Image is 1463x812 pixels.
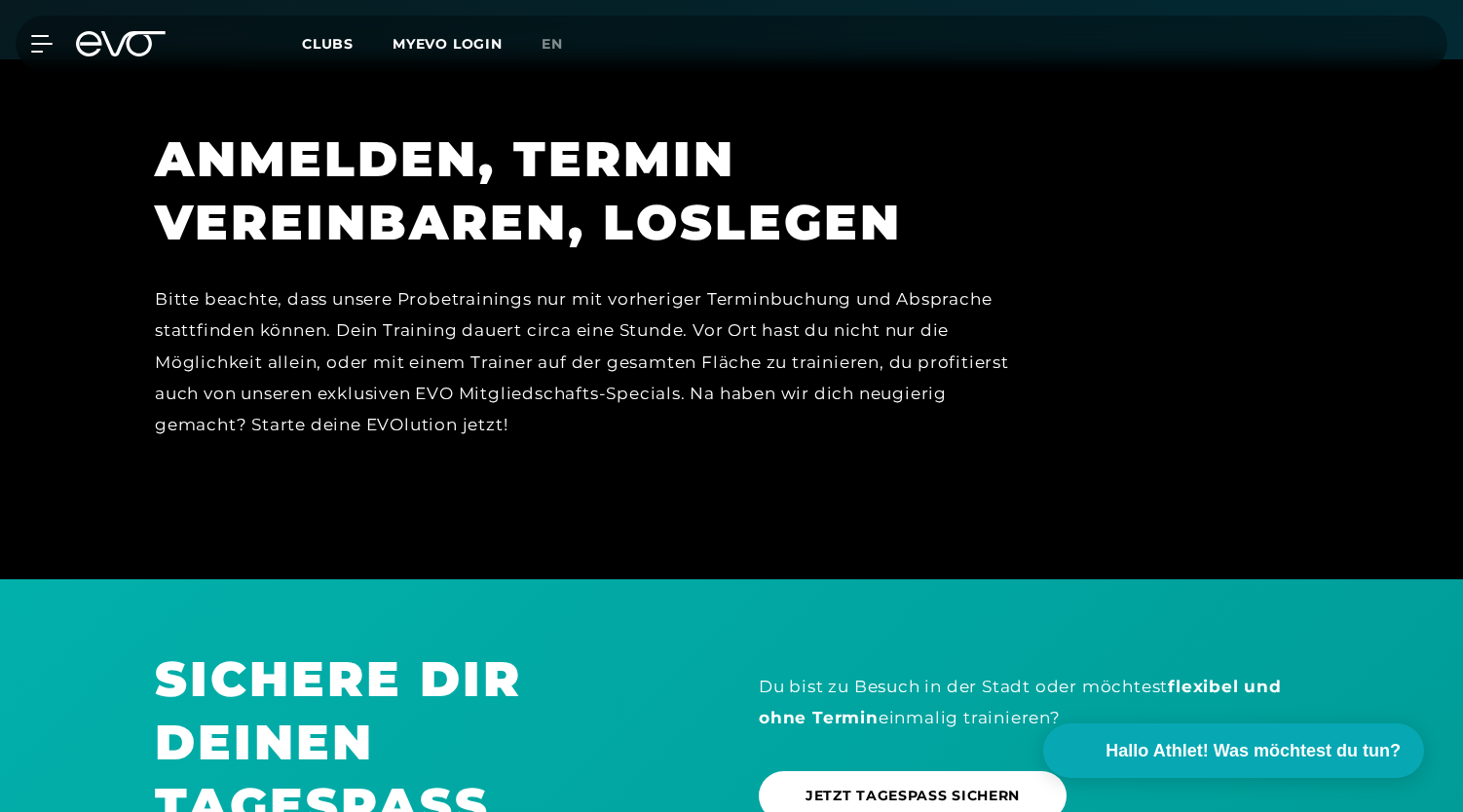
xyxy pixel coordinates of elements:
[155,283,1032,472] div: Bitte beachte, dass unsere Probetrainings nur mit vorheriger Terminbuchung und Absprache stattfin...
[542,35,563,53] span: en
[806,786,1020,806] span: JETZT TAGESPASS SICHERN
[393,35,503,53] a: MYEVO LOGIN
[1043,723,1424,778] button: Hallo Athlet! Was möchtest du tun?
[1106,738,1401,764] span: Hallo Athlet! Was möchtest du tun?
[542,33,586,55] a: en
[302,35,354,53] span: Clubs
[759,671,1308,734] div: Du bist zu Besuch in der Stadt oder möchtest einmalig trainieren?
[302,34,393,53] a: Clubs
[155,128,1032,254] h1: ANMELDEN, TERMIN VEREINBAREN, LOSLEGEN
